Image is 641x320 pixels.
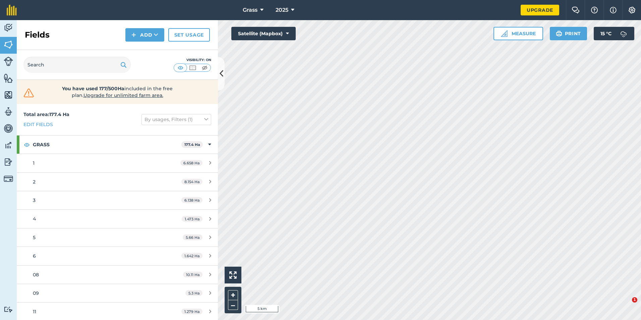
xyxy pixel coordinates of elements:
[33,179,36,185] span: 2
[17,154,218,172] a: 16.658 Ha
[590,7,598,13] img: A question mark icon
[17,228,218,247] a: 55.66 Ha
[181,179,202,184] span: 8.154 Ha
[556,30,562,38] img: svg+xml;base64,PHN2ZyB4bWxucz0iaHR0cDovL3d3dy53My5vcmcvMjAwMC9zdmciIHdpZHRoPSIxOSIgaGVpZ2h0PSIyNC...
[174,57,211,63] div: Visibility: On
[141,114,211,125] button: By usages, Filters (1)
[23,111,69,117] strong: Total area : 177.4 Ha
[550,27,587,40] button: Print
[33,272,39,278] span: 08
[181,253,202,259] span: 1.642 Ha
[33,160,35,166] span: 1
[610,6,617,14] img: svg+xml;base64,PHN2ZyB4bWxucz0iaHR0cDovL3d3dy53My5vcmcvMjAwMC9zdmciIHdpZHRoPSIxNyIgaGVpZ2h0PSIxNy...
[181,309,202,314] span: 1.279 Ha
[33,234,36,241] span: 5
[23,57,131,73] input: Search
[46,85,189,99] span: included in the free plan .
[131,31,136,39] img: svg+xml;base64,PHN2ZyB4bWxucz0iaHR0cDovL3d3dy53My5vcmcvMjAwMC9zdmciIHdpZHRoPSIxNCIgaGVpZ2h0PSIyNC...
[600,27,611,40] span: 15 ° C
[33,197,36,203] span: 3
[24,141,30,149] img: svg+xml;base64,PHN2ZyB4bWxucz0iaHR0cDovL3d3dy53My5vcmcvMjAwMC9zdmciIHdpZHRoPSIxOCIgaGVpZ2h0PSIyNC...
[183,234,202,240] span: 5.66 Ha
[4,107,13,117] img: svg+xml;base64,PD94bWwgdmVyc2lvbj0iMS4wIiBlbmNvZGluZz0idXRmLTgiPz4KPCEtLSBHZW5lcmF0b3I6IEFkb2JlIE...
[594,27,634,40] button: 15 °C
[493,27,543,40] button: Measure
[125,28,164,42] button: Add
[62,86,124,92] strong: You have used 177/500Ha
[4,140,13,150] img: svg+xml;base64,PD94bWwgdmVyc2lvbj0iMS4wIiBlbmNvZGluZz0idXRmLTgiPz4KPCEtLSBHZW5lcmF0b3I6IEFkb2JlIE...
[4,23,13,33] img: svg+xml;base64,PD94bWwgdmVyc2lvbj0iMS4wIiBlbmNvZGluZz0idXRmLTgiPz4KPCEtLSBHZW5lcmF0b3I6IEFkb2JlIE...
[83,92,163,98] span: Upgrade for unlimited farm area.
[33,309,36,315] span: 11
[4,157,13,167] img: svg+xml;base64,PD94bWwgdmVyc2lvbj0iMS4wIiBlbmNvZGluZz0idXRmLTgiPz4KPCEtLSBHZW5lcmF0b3I6IEFkb2JlIE...
[22,85,213,99] a: You have used 177/500Haincluded in the free plan.Upgrade for unlimited farm area.
[228,300,238,310] button: –
[23,121,53,128] a: Edit fields
[4,40,13,50] img: svg+xml;base64,PHN2ZyB4bWxucz0iaHR0cDovL3d3dy53My5vcmcvMjAwMC9zdmciIHdpZHRoPSI1NiIgaGVpZ2h0PSI2MC...
[185,290,202,296] span: 5.3 Ha
[182,216,202,222] span: 1.473 Ha
[17,136,218,154] div: GRASS177.4 Ha
[4,90,13,100] img: svg+xml;base64,PHN2ZyB4bWxucz0iaHR0cDovL3d3dy53My5vcmcvMjAwMC9zdmciIHdpZHRoPSI1NiIgaGVpZ2h0PSI2MC...
[120,61,127,69] img: svg+xml;base64,PHN2ZyB4bWxucz0iaHR0cDovL3d3dy53My5vcmcvMjAwMC9zdmciIHdpZHRoPSIxOSIgaGVpZ2h0PSIyNC...
[628,7,636,13] img: A cog icon
[22,88,36,98] img: svg+xml;base64,PHN2ZyB4bWxucz0iaHR0cDovL3d3dy53My5vcmcvMjAwMC9zdmciIHdpZHRoPSIzMiIgaGVpZ2h0PSIzMC...
[188,64,197,71] img: svg+xml;base64,PHN2ZyB4bWxucz0iaHR0cDovL3d3dy53My5vcmcvMjAwMC9zdmciIHdpZHRoPSI1MCIgaGVpZ2h0PSI0MC...
[17,173,218,191] a: 28.154 Ha
[181,197,202,203] span: 6.138 Ha
[7,5,17,15] img: fieldmargin Logo
[17,266,218,284] a: 0810.11 Ha
[501,30,508,37] img: Ruler icon
[33,253,36,259] span: 6
[168,28,210,42] a: Set usage
[243,6,257,14] span: Grass
[228,290,238,300] button: +
[33,290,39,296] span: 09
[33,216,36,222] span: 4
[33,136,181,154] strong: GRASS
[184,142,200,147] strong: 177.4 Ha
[25,30,50,40] h2: Fields
[4,306,13,313] img: svg+xml;base64,PD94bWwgdmVyc2lvbj0iMS4wIiBlbmNvZGluZz0idXRmLTgiPz4KPCEtLSBHZW5lcmF0b3I6IEFkb2JlIE...
[17,210,218,228] a: 41.473 Ha
[617,27,630,40] img: svg+xml;base64,PD94bWwgdmVyc2lvbj0iMS4wIiBlbmNvZGluZz0idXRmLTgiPz4KPCEtLSBHZW5lcmF0b3I6IEFkb2JlIE...
[231,27,296,40] button: Satellite (Mapbox)
[276,6,288,14] span: 2025
[572,7,580,13] img: Two speech bubbles overlapping with the left bubble in the forefront
[632,297,637,303] span: 1
[176,64,185,71] img: svg+xml;base64,PHN2ZyB4bWxucz0iaHR0cDovL3d3dy53My5vcmcvMjAwMC9zdmciIHdpZHRoPSI1MCIgaGVpZ2h0PSI0MC...
[4,57,13,66] img: svg+xml;base64,PD94bWwgdmVyc2lvbj0iMS4wIiBlbmNvZGluZz0idXRmLTgiPz4KPCEtLSBHZW5lcmF0b3I6IEFkb2JlIE...
[4,174,13,183] img: svg+xml;base64,PD94bWwgdmVyc2lvbj0iMS4wIiBlbmNvZGluZz0idXRmLTgiPz4KPCEtLSBHZW5lcmF0b3I6IEFkb2JlIE...
[229,271,237,279] img: Four arrows, one pointing top left, one top right, one bottom right and the last bottom left
[521,5,559,15] a: Upgrade
[4,73,13,83] img: svg+xml;base64,PHN2ZyB4bWxucz0iaHR0cDovL3d3dy53My5vcmcvMjAwMC9zdmciIHdpZHRoPSI1NiIgaGVpZ2h0PSI2MC...
[180,160,202,166] span: 6.658 Ha
[17,284,218,302] a: 095.3 Ha
[618,297,634,313] iframe: Intercom live chat
[183,272,202,277] span: 10.11 Ha
[4,123,13,134] img: svg+xml;base64,PD94bWwgdmVyc2lvbj0iMS4wIiBlbmNvZGluZz0idXRmLTgiPz4KPCEtLSBHZW5lcmF0b3I6IEFkb2JlIE...
[200,64,209,71] img: svg+xml;base64,PHN2ZyB4bWxucz0iaHR0cDovL3d3dy53My5vcmcvMjAwMC9zdmciIHdpZHRoPSI1MCIgaGVpZ2h0PSI0MC...
[17,191,218,209] a: 36.138 Ha
[17,247,218,265] a: 61.642 Ha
